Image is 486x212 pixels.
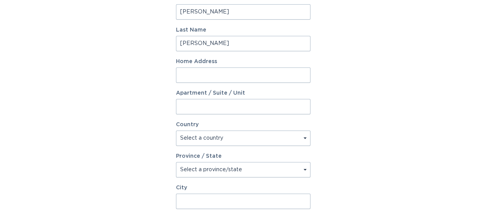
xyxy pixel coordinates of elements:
label: Last Name [176,27,310,33]
label: Province / State [176,154,222,159]
label: Country [176,122,199,127]
label: City [176,185,310,190]
label: Apartment / Suite / Unit [176,90,310,96]
label: Home Address [176,59,310,64]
